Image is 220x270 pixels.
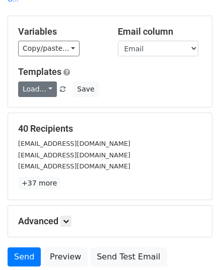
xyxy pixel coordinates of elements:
[170,222,220,270] iframe: Chat Widget
[8,247,41,266] a: Send
[118,26,202,37] h5: Email column
[18,140,130,147] small: [EMAIL_ADDRESS][DOMAIN_NAME]
[18,151,130,159] small: [EMAIL_ADDRESS][DOMAIN_NAME]
[18,41,80,56] a: Copy/paste...
[72,81,99,97] button: Save
[18,216,202,227] h5: Advanced
[18,177,60,190] a: +37 more
[18,66,61,77] a: Templates
[18,26,103,37] h5: Variables
[90,247,167,266] a: Send Test Email
[18,81,57,97] a: Load...
[43,247,88,266] a: Preview
[18,123,202,134] h5: 40 Recipients
[18,162,130,170] small: [EMAIL_ADDRESS][DOMAIN_NAME]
